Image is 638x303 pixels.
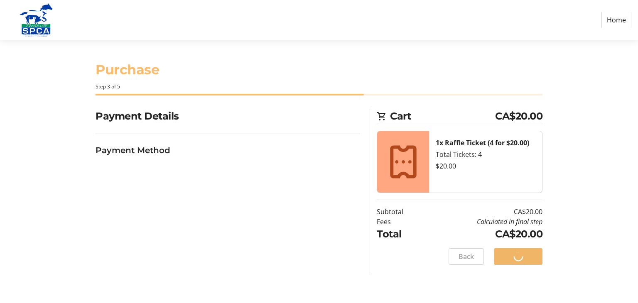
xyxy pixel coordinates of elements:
[7,3,66,37] img: Alberta SPCA's Logo
[96,60,542,80] h1: Purchase
[377,217,425,227] td: Fees
[425,217,542,227] td: Calculated in final step
[436,161,535,171] div: $20.00
[377,227,425,242] td: Total
[377,207,425,217] td: Subtotal
[390,109,495,124] span: Cart
[436,149,535,159] div: Total Tickets: 4
[425,227,542,242] td: CA$20.00
[96,109,360,124] h2: Payment Details
[601,12,631,28] a: Home
[96,144,360,156] h3: Payment Method
[96,83,542,90] div: Step 3 of 5
[436,138,529,147] strong: 1x Raffle Ticket (4 for $20.00)
[495,109,542,124] span: CA$20.00
[425,207,542,217] td: CA$20.00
